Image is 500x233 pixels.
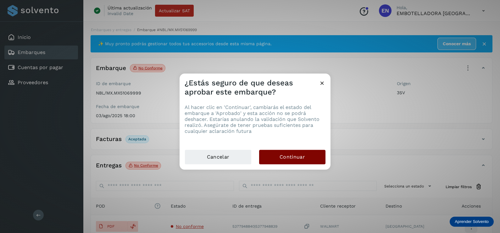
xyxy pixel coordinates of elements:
[185,149,252,165] button: Cancelar
[185,104,319,134] span: Al hacer clic en 'Continuar', cambiarás el estado del embarque a 'Aprobado' y esta acción no se p...
[207,154,229,160] span: Cancelar
[450,217,494,227] div: Aprender Solvento
[280,154,305,160] span: Continuar
[185,79,319,97] h3: ¿Estás seguro de que deseas aprobar este embarque?
[259,150,325,164] button: Continuar
[455,219,489,224] p: Aprender Solvento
